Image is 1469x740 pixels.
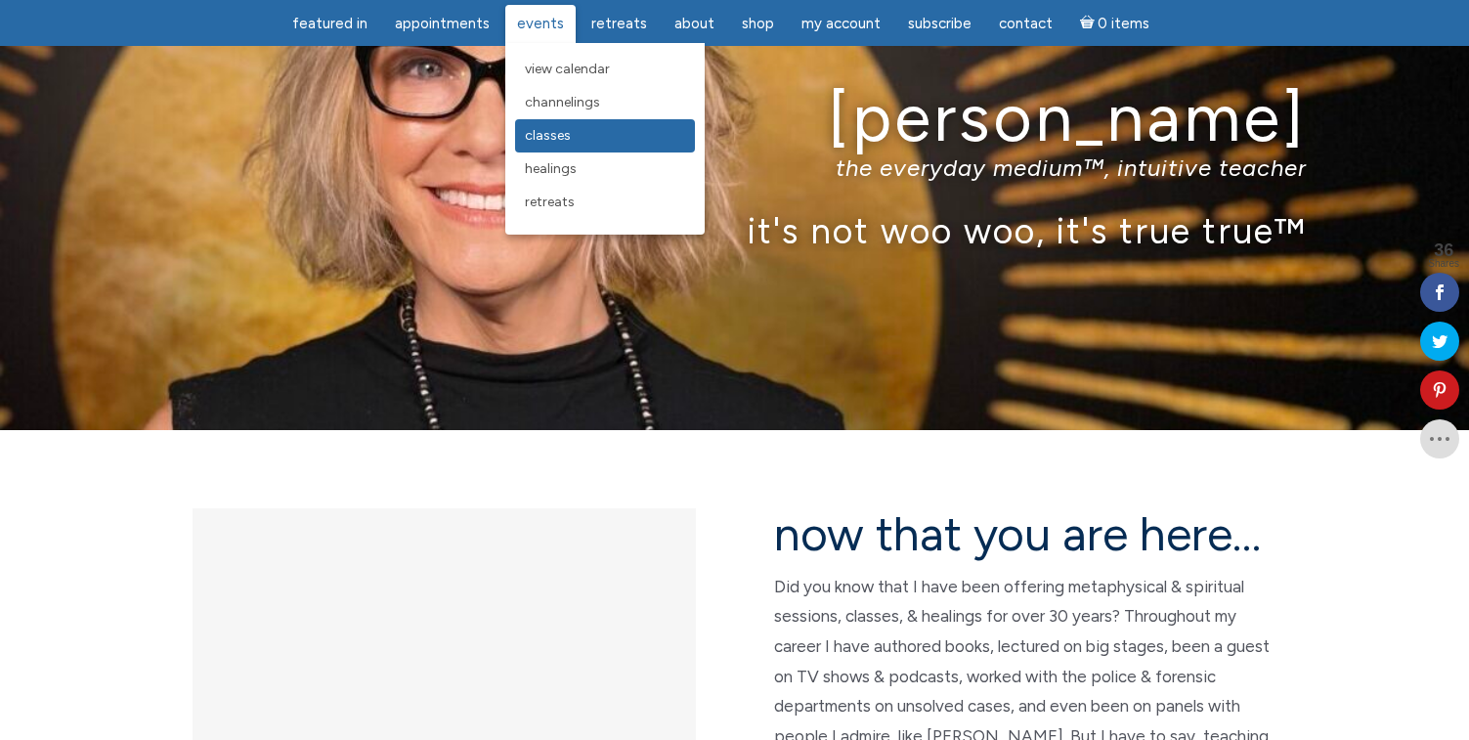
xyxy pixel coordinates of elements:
a: My Account [790,5,892,43]
span: Shop [742,15,774,32]
a: Channelings [515,86,695,119]
p: it's not woo woo, it's true true™ [163,209,1307,251]
span: Classes [525,127,571,144]
span: 36 [1428,241,1459,259]
a: Subscribe [896,5,983,43]
a: View Calendar [515,53,695,86]
span: Healings [525,160,577,177]
span: About [674,15,714,32]
h1: [PERSON_NAME] [163,81,1307,154]
a: Contact [987,5,1064,43]
span: Channelings [525,94,600,110]
a: Cart0 items [1068,3,1162,43]
h2: now that you are here… [774,508,1277,560]
span: 0 items [1098,17,1149,31]
span: My Account [801,15,881,32]
a: Retreats [515,186,695,219]
span: Shares [1428,259,1459,269]
a: Healings [515,152,695,186]
span: Retreats [591,15,647,32]
span: Events [517,15,564,32]
a: Classes [515,119,695,152]
a: About [663,5,726,43]
span: Retreats [525,194,575,210]
span: featured in [292,15,367,32]
a: featured in [281,5,379,43]
span: Subscribe [908,15,972,32]
a: Events [505,5,576,43]
span: View Calendar [525,61,610,77]
span: Appointments [395,15,490,32]
i: Cart [1080,15,1099,32]
p: the everyday medium™, intuitive teacher [163,153,1307,182]
a: Appointments [383,5,501,43]
span: Contact [999,15,1053,32]
a: Shop [730,5,786,43]
a: Retreats [580,5,659,43]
